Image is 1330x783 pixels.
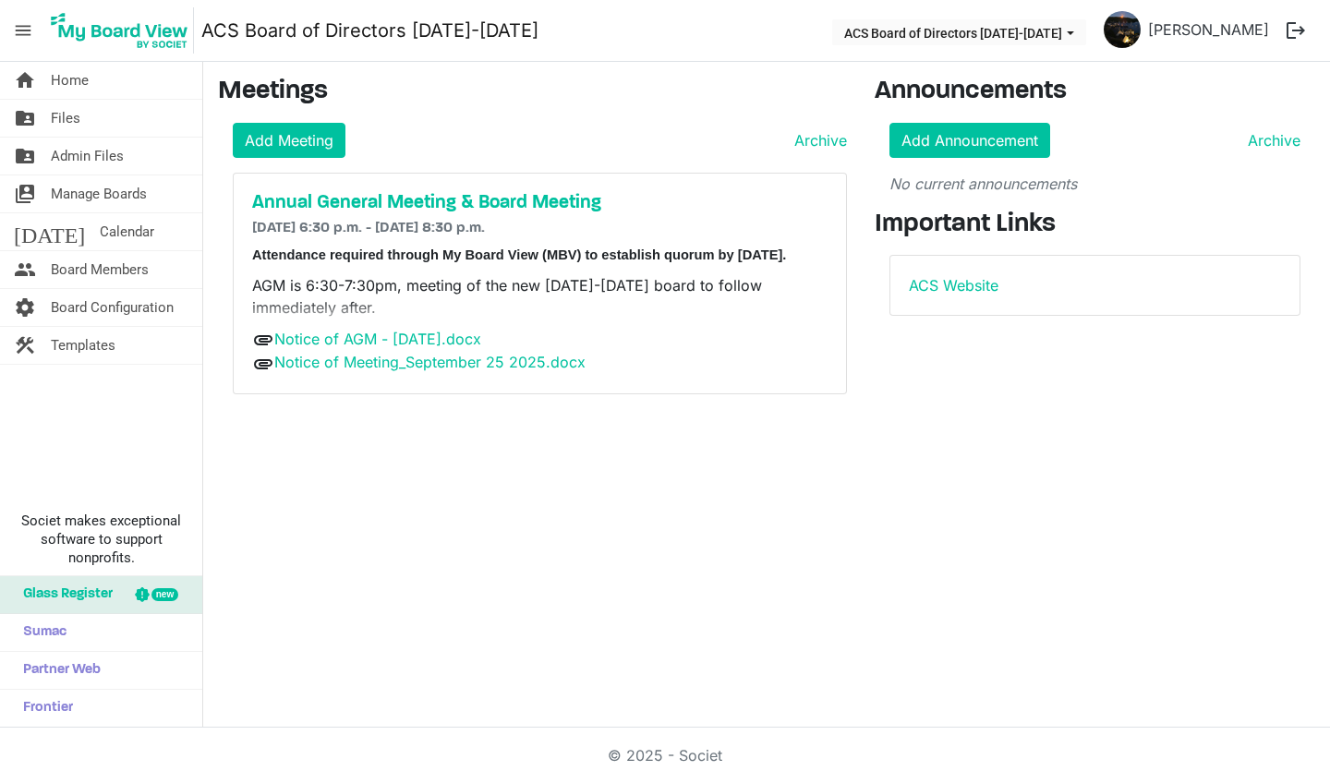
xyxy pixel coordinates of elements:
span: folder_shared [14,138,36,175]
span: switch_account [14,175,36,212]
span: Board Configuration [51,289,174,326]
span: attachment [252,353,274,375]
span: Calendar [100,213,154,250]
a: © 2025 - Societ [608,746,722,765]
span: home [14,62,36,99]
img: My Board View Logo [45,7,194,54]
h3: Important Links [875,210,1316,241]
span: Frontier [14,690,73,727]
a: Archive [787,129,847,151]
span: construction [14,327,36,364]
img: m-dTpnBF_tlO4K6xenF10sU1D5ipUpE1k0fBkphRAVex5LDKgy7TzKuCFNd5_jJu_ufj7j4MyDkpIPdVQq1Kvw_thumb.png [1104,11,1141,48]
span: Home [51,62,89,99]
span: Board Members [51,251,149,288]
a: ACS Website [909,276,998,295]
a: ACS Board of Directors [DATE]-[DATE] [201,12,538,49]
span: Files [51,100,80,137]
a: Notice of AGM - [DATE].docx [274,330,481,348]
span: menu [6,13,41,48]
a: Add Announcement [889,123,1050,158]
p: AGM is 6:30-7:30pm, meeting of the new [DATE]-[DATE] board to follow immediately after. [252,274,828,319]
span: settings [14,289,36,326]
button: ACS Board of Directors 2024-2025 dropdownbutton [832,19,1086,45]
span: attachment [252,329,274,351]
a: Add Meeting [233,123,345,158]
span: Manage Boards [51,175,147,212]
button: logout [1276,11,1315,50]
span: Glass Register [14,576,113,613]
a: My Board View Logo [45,7,201,54]
span: Templates [51,327,115,364]
span: Partner Web [14,652,101,689]
span: people [14,251,36,288]
a: Archive [1240,129,1300,151]
h6: [DATE] 6:30 p.m. - [DATE] 8:30 p.m. [252,220,828,237]
a: Annual General Meeting & Board Meeting [252,192,828,214]
a: [PERSON_NAME] [1141,11,1276,48]
span: folder_shared [14,100,36,137]
a: Notice of Meeting_September 25 2025.docx [274,353,586,371]
span: Admin Files [51,138,124,175]
span: Sumac [14,614,66,651]
h3: Announcements [875,77,1316,108]
div: new [151,588,178,601]
p: No current announcements [889,173,1301,195]
span: [DATE] [14,213,85,250]
span: Societ makes exceptional software to support nonprofits. [8,512,194,567]
h3: Meetings [218,77,847,108]
span: Attendance required through My Board View (MBV) to establish quorum by [DATE]. [252,247,786,262]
